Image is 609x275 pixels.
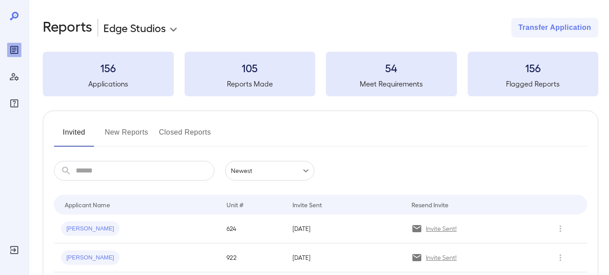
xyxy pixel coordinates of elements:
p: Edge Studios [103,21,166,35]
h5: Flagged Reports [468,78,599,89]
div: Newest [225,161,314,181]
button: Invited [54,125,94,147]
button: New Reports [105,125,148,147]
button: Closed Reports [159,125,211,147]
h3: 105 [185,61,316,75]
td: 922 [219,243,285,272]
h2: Reports [43,18,92,37]
h5: Applications [43,78,174,89]
h3: 54 [326,61,457,75]
summary: 156Applications105Reports Made54Meet Requirements156Flagged Reports [43,52,598,96]
h5: Reports Made [185,78,316,89]
div: Invite Sent [292,199,322,210]
div: Log Out [7,243,21,257]
h5: Meet Requirements [326,78,457,89]
p: Invite Sent! [426,224,457,233]
span: [PERSON_NAME] [61,225,119,233]
td: 624 [219,214,285,243]
h3: 156 [468,61,599,75]
div: Applicant Name [65,199,110,210]
div: Manage Users [7,70,21,84]
td: [DATE] [285,214,404,243]
div: Resend Invite [411,199,449,210]
td: [DATE] [285,243,404,272]
div: Unit # [226,199,243,210]
span: [PERSON_NAME] [61,254,119,262]
button: Transfer Application [511,18,598,37]
button: Row Actions [553,250,568,265]
h3: 156 [43,61,174,75]
button: Row Actions [553,222,568,236]
p: Invite Sent! [426,253,457,262]
div: Reports [7,43,21,57]
div: FAQ [7,96,21,111]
